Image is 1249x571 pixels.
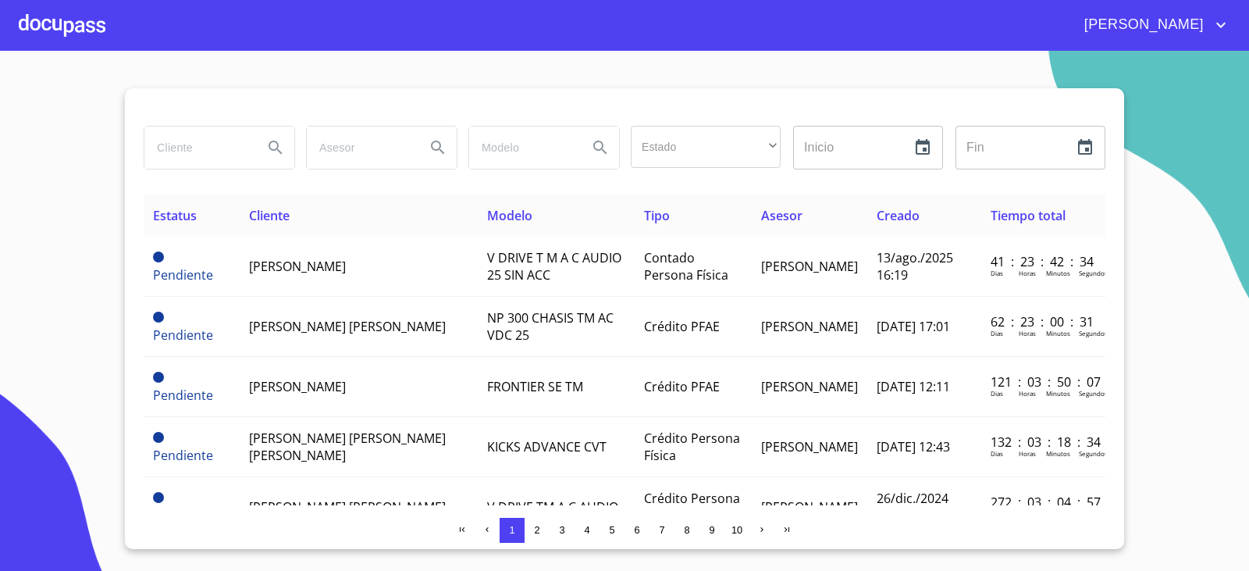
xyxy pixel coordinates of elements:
[659,524,664,536] span: 7
[991,313,1096,330] p: 62 : 23 : 00 : 31
[644,490,740,524] span: Crédito Persona Física
[761,207,802,224] span: Asesor
[257,129,294,166] button: Search
[877,207,920,224] span: Creado
[249,498,446,516] span: [PERSON_NAME] [PERSON_NAME]
[644,318,720,335] span: Crédito PFAE
[525,518,550,543] button: 2
[600,518,624,543] button: 5
[1046,389,1070,398] p: Minutos
[1046,449,1070,458] p: Minutos
[153,312,164,323] span: Pendiente
[877,378,950,395] span: [DATE] 12:11
[991,434,1096,451] p: 132 : 03 : 18 : 34
[550,518,575,543] button: 3
[500,518,525,543] button: 1
[153,447,213,464] span: Pendiente
[761,258,858,275] span: [PERSON_NAME]
[991,449,1003,458] p: Dias
[761,318,858,335] span: [PERSON_NAME]
[249,378,346,395] span: [PERSON_NAME]
[1073,12,1230,37] button: account of current user
[487,438,607,455] span: KICKS ADVANCE CVT
[1073,12,1212,37] span: [PERSON_NAME]
[582,129,619,166] button: Search
[1079,269,1108,277] p: Segundos
[609,524,614,536] span: 5
[644,207,670,224] span: Tipo
[649,518,674,543] button: 7
[1079,389,1108,398] p: Segundos
[761,498,858,516] span: [PERSON_NAME]
[307,127,413,169] input: search
[731,524,742,536] span: 10
[1019,449,1036,458] p: Horas
[509,524,514,536] span: 1
[644,430,740,464] span: Crédito Persona Física
[487,309,614,344] span: NP 300 CHASIS TM AC VDC 25
[991,494,1096,511] p: 272 : 03 : 04 : 57
[249,207,290,224] span: Cliente
[1046,269,1070,277] p: Minutos
[684,524,689,536] span: 8
[991,329,1003,337] p: Dias
[699,518,724,543] button: 9
[559,524,564,536] span: 3
[877,318,950,335] span: [DATE] 17:01
[674,518,699,543] button: 8
[487,498,618,516] span: V DRIVE TM A C AUDIO
[153,492,164,503] span: Pendiente
[709,524,714,536] span: 9
[877,490,948,524] span: 26/dic./2024 12:56
[877,249,953,284] span: 13/ago./2025 16:19
[153,266,213,284] span: Pendiente
[634,524,639,536] span: 6
[419,129,457,166] button: Search
[1079,329,1108,337] p: Segundos
[724,518,749,543] button: 10
[877,438,950,455] span: [DATE] 12:43
[487,207,532,224] span: Modelo
[991,269,1003,277] p: Dias
[249,258,346,275] span: [PERSON_NAME]
[153,327,213,344] span: Pendiente
[991,373,1096,391] p: 121 : 03 : 50 : 07
[991,207,1066,224] span: Tiempo total
[249,430,446,464] span: [PERSON_NAME] [PERSON_NAME] [PERSON_NAME]
[153,207,197,224] span: Estatus
[153,387,213,404] span: Pendiente
[631,126,781,168] div: ​
[1079,449,1108,458] p: Segundos
[487,249,621,284] span: V DRIVE T M A C AUDIO 25 SIN ACC
[761,438,858,455] span: [PERSON_NAME]
[153,432,164,443] span: Pendiente
[153,372,164,383] span: Pendiente
[1019,269,1036,277] p: Horas
[469,127,575,169] input: search
[487,378,583,395] span: FRONTIER SE TM
[1019,329,1036,337] p: Horas
[575,518,600,543] button: 4
[991,389,1003,398] p: Dias
[534,524,539,536] span: 2
[249,318,446,335] span: [PERSON_NAME] [PERSON_NAME]
[644,249,728,284] span: Contado Persona Física
[153,252,164,262] span: Pendiente
[584,524,589,536] span: 4
[1019,389,1036,398] p: Horas
[1046,329,1070,337] p: Minutos
[624,518,649,543] button: 6
[991,253,1096,270] p: 41 : 23 : 42 : 34
[761,378,858,395] span: [PERSON_NAME]
[644,378,720,395] span: Crédito PFAE
[144,127,251,169] input: search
